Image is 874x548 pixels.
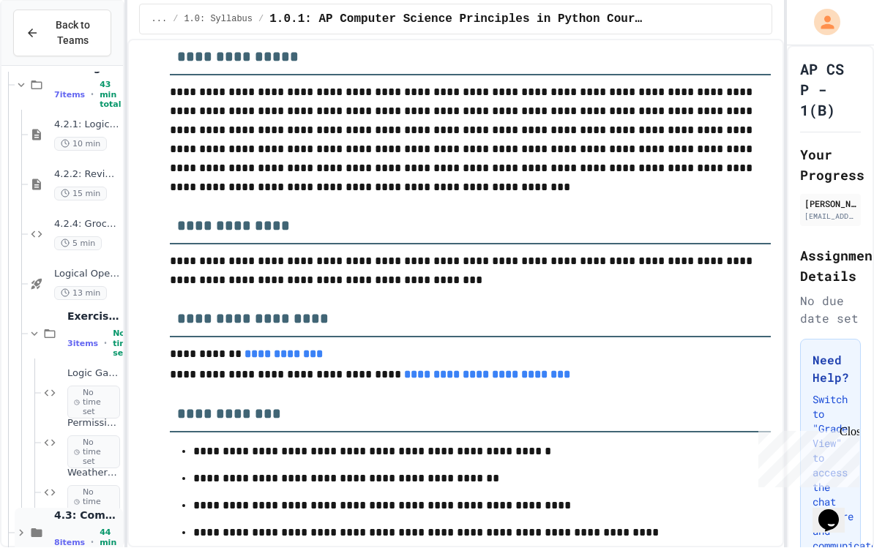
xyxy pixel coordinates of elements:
[152,14,168,26] span: ...
[67,368,120,380] span: Logic Gate Repair
[6,6,101,93] div: Chat with us now!Close
[184,14,253,26] span: 1.0: Syllabus
[800,246,861,287] h2: Assignment Details
[91,89,94,101] span: •
[67,486,120,519] span: No time set
[54,538,85,548] span: 8 items
[804,198,856,211] div: [PERSON_NAME]
[54,269,120,281] span: Logical Operators - Quiz
[800,59,861,121] h1: AP CS P - 1(B)
[67,418,120,430] span: Permission Checker
[800,293,861,328] div: No due date set
[752,426,859,488] iframe: chat widget
[67,310,120,323] span: Exercises
[54,119,120,132] span: 4.2.1: Logical Operators
[54,509,120,522] span: 4.3: Comparison Operators
[67,436,120,470] span: No time set
[104,338,107,350] span: •
[54,287,107,301] span: 13 min
[804,211,856,222] div: [EMAIL_ADDRESS][DOMAIN_NAME]
[13,10,111,57] button: Back to Teams
[54,169,120,181] span: 4.2.2: Review - Logical Operators
[100,80,121,110] span: 43 min total
[54,237,102,251] span: 5 min
[67,468,120,480] span: Weather Conditions Checker
[258,14,264,26] span: /
[113,329,133,359] span: No time set
[813,489,859,533] iframe: chat widget
[799,6,844,40] div: My Account
[48,18,99,49] span: Back to Teams
[173,14,178,26] span: /
[269,11,644,29] span: 1.0.1: AP Computer Science Principles in Python Course Syllabus
[54,187,107,201] span: 15 min
[67,339,98,349] span: 3 items
[54,138,107,151] span: 10 min
[813,352,848,387] h3: Need Help?
[800,145,861,186] h2: Your Progress
[67,386,120,420] span: No time set
[54,219,120,231] span: 4.2.4: Grocery List
[54,91,85,100] span: 7 items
